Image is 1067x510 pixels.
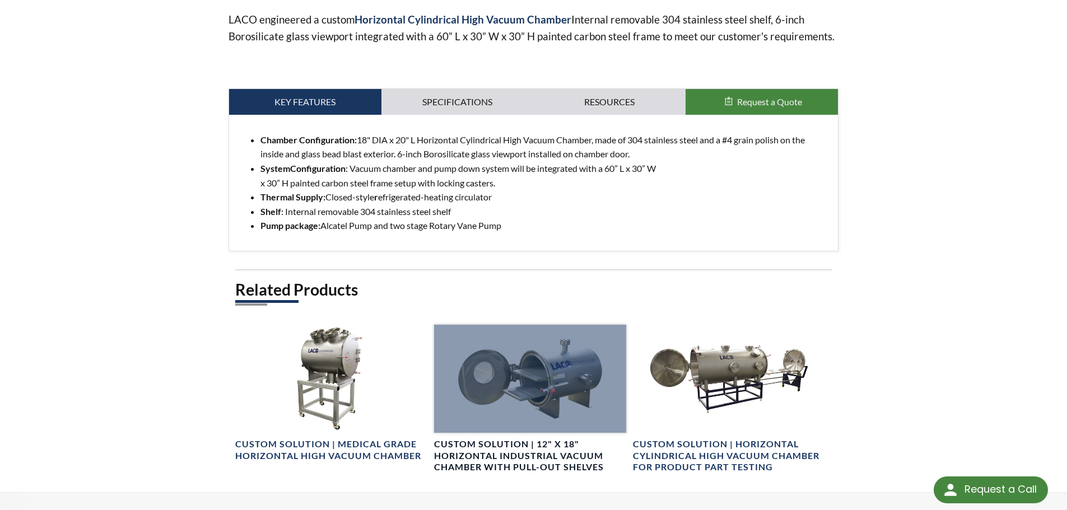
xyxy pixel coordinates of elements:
strong: Chamber Configuration: [260,134,357,145]
div: Request a Call [965,476,1037,502]
h4: Custom Solution | 12" X 18" Horizontal Industrial Vacuum Chamber With Pull-out Shelves [434,438,626,473]
a: Resources [534,89,686,115]
strong: Thermal Supply: [260,191,325,202]
li: Closed-style efrigerated-heating circulator [260,190,830,204]
a: Custom Horizontal High Vacuum Chamber, side viewCustom Solution | Medical Grade Horizontal High V... [235,325,427,462]
a: 12" X 18" HorizontaI Industrial Vacuum Chamber, open door, shelves outCustom Solution | 12" X 18"... [434,325,626,474]
span: Request a Quote [737,96,802,107]
li: 18" DIA x 20" L Horizontal Cylindrical High Vacuum Chamber, made of 304 stainless steel and a #4 ... [260,133,830,161]
div: Request a Call [934,476,1048,503]
p: LACO engineered a custom [229,11,839,45]
a: Key Features [229,89,381,115]
strong: Shelf [260,206,281,217]
li: : Internal removable 304 stainless steel shelf [260,204,830,219]
button: Request a Quote [686,89,838,115]
strong: r [374,191,378,202]
strong: Configuration [290,163,346,174]
li: : Vacuum chamber and pump down system will be integrated with a 60” L x 30” W x 30” H painted car... [260,161,830,190]
h2: Related Products [235,279,832,300]
li: Alcatel Pump and two stage Rotary Vane Pump [260,218,830,233]
a: Specifications [381,89,534,115]
strong: Pump package: [260,220,320,231]
img: round button [942,481,959,499]
strong: Horizontal Cylindrical High Vacuum Chamber [355,13,571,26]
h4: Custom Solution | Medical Grade Horizontal High Vacuum Chamber [235,438,427,462]
a: Custom Solution | Horizontal Cylindrical High Vacuum Chamber, doors open, side viewCustom Solutio... [633,325,825,474]
h4: Custom Solution | Horizontal Cylindrical High Vacuum Chamber for Product Part Testing [633,438,825,473]
strong: System [260,163,346,174]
